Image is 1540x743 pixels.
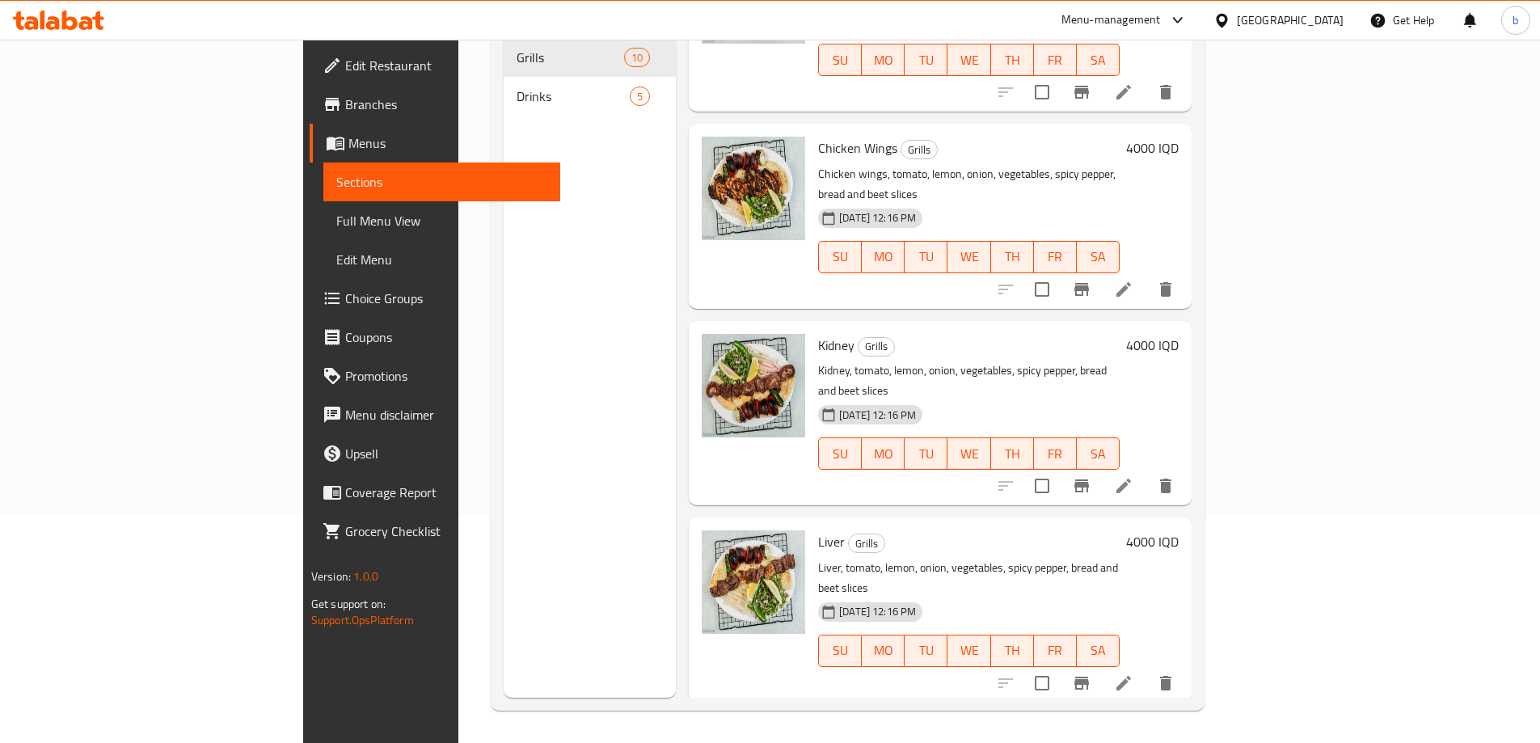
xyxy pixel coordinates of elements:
[905,635,947,667] button: TU
[1077,44,1120,76] button: SA
[1146,466,1185,505] button: delete
[998,442,1027,466] span: TH
[1146,73,1185,112] button: delete
[818,136,897,160] span: Chicken Wings
[323,240,560,279] a: Edit Menu
[818,241,862,273] button: SU
[336,211,547,230] span: Full Menu View
[1114,476,1133,496] a: Edit menu item
[911,639,941,662] span: TU
[818,333,854,357] span: Kidney
[818,530,845,554] span: Liver
[991,44,1034,76] button: TH
[702,334,805,437] img: Kidney
[702,137,805,240] img: Chicken Wings
[1034,241,1077,273] button: FR
[868,245,898,268] span: MO
[345,405,547,424] span: Menu disclaimer
[911,245,941,268] span: TU
[1062,270,1101,309] button: Branch-specific-item
[1083,442,1113,466] span: SA
[1126,137,1179,159] h6: 4000 IQD
[336,250,547,269] span: Edit Menu
[624,48,650,67] div: items
[1025,469,1059,503] span: Select to update
[1062,664,1101,703] button: Branch-specific-item
[954,639,984,662] span: WE
[353,566,378,587] span: 1.0.0
[905,437,947,470] button: TU
[833,604,922,619] span: [DATE] 12:16 PM
[825,245,855,268] span: SU
[1114,280,1133,299] a: Edit menu item
[336,172,547,192] span: Sections
[345,444,547,463] span: Upsell
[345,289,547,308] span: Choice Groups
[345,56,547,75] span: Edit Restaurant
[833,210,922,226] span: [DATE] 12:16 PM
[868,49,898,72] span: MO
[858,337,895,357] div: Grills
[848,534,885,553] div: Grills
[947,241,990,273] button: WE
[862,437,905,470] button: MO
[1083,49,1113,72] span: SA
[310,318,560,357] a: Coupons
[1062,73,1101,112] button: Branch-specific-item
[991,635,1034,667] button: TH
[818,164,1120,205] p: Chicken wings, tomato, lemon, onion, vegetables, spicy pepper, bread and beet slices
[311,566,351,587] span: Version:
[825,639,855,662] span: SU
[1513,11,1518,29] span: b
[504,32,676,122] nav: Menu sections
[1237,11,1344,29] div: [GEOGRAPHIC_DATA]
[901,141,937,159] span: Grills
[905,44,947,76] button: TU
[310,434,560,473] a: Upsell
[947,635,990,667] button: WE
[504,38,676,77] div: Grills10
[345,95,547,114] span: Branches
[1040,639,1070,662] span: FR
[998,245,1027,268] span: TH
[825,442,855,466] span: SU
[310,279,560,318] a: Choice Groups
[1077,437,1120,470] button: SA
[702,530,805,634] img: Liver
[348,133,547,153] span: Menus
[1114,673,1133,693] a: Edit menu item
[1126,530,1179,553] h6: 4000 IQD
[911,49,941,72] span: TU
[954,442,984,466] span: WE
[991,437,1034,470] button: TH
[1025,75,1059,109] span: Select to update
[1083,245,1113,268] span: SA
[1034,44,1077,76] button: FR
[825,49,855,72] span: SU
[947,437,990,470] button: WE
[991,241,1034,273] button: TH
[1077,635,1120,667] button: SA
[859,337,894,356] span: Grills
[517,48,623,67] div: Grills
[1061,11,1161,30] div: Menu-management
[1025,272,1059,306] span: Select to update
[954,49,984,72] span: WE
[310,473,560,512] a: Coverage Report
[310,85,560,124] a: Branches
[1040,442,1070,466] span: FR
[862,44,905,76] button: MO
[323,201,560,240] a: Full Menu View
[345,366,547,386] span: Promotions
[833,407,922,423] span: [DATE] 12:16 PM
[345,327,547,347] span: Coupons
[517,87,630,106] div: Drinks
[911,442,941,466] span: TU
[310,357,560,395] a: Promotions
[947,44,990,76] button: WE
[310,124,560,163] a: Menus
[1062,466,1101,505] button: Branch-specific-item
[630,87,650,106] div: items
[345,483,547,502] span: Coverage Report
[345,521,547,541] span: Grocery Checklist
